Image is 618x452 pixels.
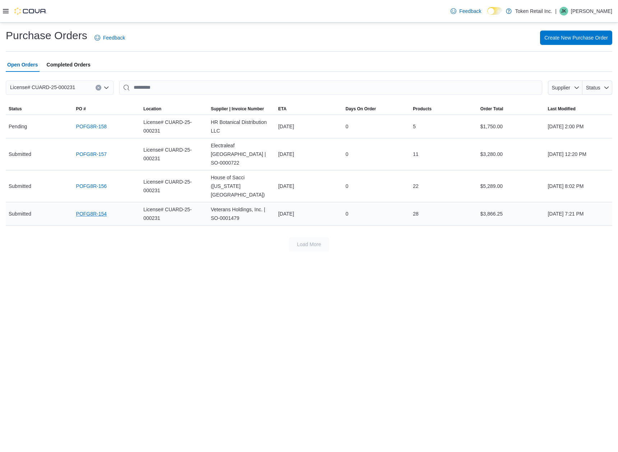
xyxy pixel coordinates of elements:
[211,106,264,112] span: Supplier | Invoice Number
[9,122,27,131] span: Pending
[14,8,47,15] img: Cova
[545,207,612,221] div: [DATE] 7:21 PM
[545,119,612,134] div: [DATE] 2:00 PM
[76,106,86,112] span: PO #
[143,177,205,195] span: License# CUARD-25-000231
[487,7,502,15] input: Dark Mode
[6,103,73,115] button: Status
[10,83,75,92] span: License# CUARD-25-000231
[275,179,343,193] div: [DATE]
[275,147,343,161] div: [DATE]
[582,80,612,95] button: Status
[548,80,582,95] button: Supplier
[586,85,600,91] span: Status
[346,209,349,218] span: 0
[559,7,568,15] div: Jamie Kaye
[478,103,545,115] button: Order Total
[515,7,553,15] p: Token Retail Inc.
[413,122,416,131] span: 5
[208,103,276,115] button: Supplier | Invoice Number
[143,106,161,112] div: Location
[540,31,612,45] button: Create New Purchase Order
[76,182,107,190] a: POFG8R-156
[448,4,484,18] a: Feedback
[7,57,38,72] span: Open Orders
[413,106,432,112] span: Products
[96,85,101,91] button: Clear input
[9,182,31,190] span: Submitted
[346,150,349,158] span: 0
[76,122,107,131] a: POFG8R-158
[545,103,612,115] button: Last Modified
[143,205,205,222] span: License# CUARD-25-000231
[459,8,481,15] span: Feedback
[275,207,343,221] div: [DATE]
[208,202,276,225] div: Veterans Holdings, Inc. | SO-0001479
[103,34,125,41] span: Feedback
[478,119,545,134] div: $1,750.00
[478,147,545,161] div: $3,280.00
[208,138,276,170] div: Electraleaf [GEOGRAPHIC_DATA] | SO-0000722
[278,106,286,112] span: ETA
[413,150,419,158] span: 11
[47,57,91,72] span: Completed Orders
[545,147,612,161] div: [DATE] 12:20 PM
[73,103,141,115] button: PO #
[275,119,343,134] div: [DATE]
[119,80,542,95] input: This is a search bar. After typing your query, hit enter to filter the results lower in the page.
[9,150,31,158] span: Submitted
[9,209,31,218] span: Submitted
[561,7,566,15] span: JK
[544,34,608,41] span: Create New Purchase Order
[103,85,109,91] button: Open list of options
[410,103,478,115] button: Products
[9,106,22,112] span: Status
[140,103,208,115] button: Location
[343,103,410,115] button: Days On Order
[478,207,545,221] div: $3,866.25
[6,28,87,43] h1: Purchase Orders
[289,237,329,252] button: Load More
[76,209,107,218] a: POFG8R-154
[552,85,570,91] span: Supplier
[275,103,343,115] button: ETA
[76,150,107,158] a: POFG8R-157
[143,146,205,163] span: License# CUARD-25-000231
[545,179,612,193] div: [DATE] 8:02 PM
[297,241,321,248] span: Load More
[555,7,557,15] p: |
[480,106,503,112] span: Order Total
[143,118,205,135] span: License# CUARD-25-000231
[208,170,276,202] div: House of Sacci ([US_STATE][GEOGRAPHIC_DATA])
[571,7,612,15] p: [PERSON_NAME]
[346,182,349,190] span: 0
[413,209,419,218] span: 28
[478,179,545,193] div: $5,289.00
[346,122,349,131] span: 0
[208,115,276,138] div: HR Botanical Distribution LLC
[92,31,128,45] a: Feedback
[413,182,419,190] span: 22
[548,106,575,112] span: Last Modified
[346,106,376,112] span: Days On Order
